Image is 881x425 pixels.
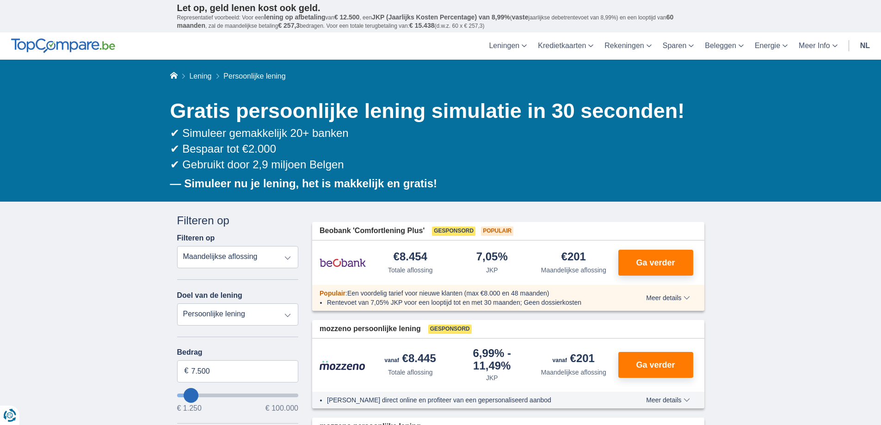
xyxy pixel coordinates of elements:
[541,368,606,377] div: Maandelijkse aflossing
[265,405,298,412] span: € 100.000
[483,32,532,60] a: Leningen
[347,289,549,297] span: Een voordelig tarief voor nieuwe klanten (max €8.000 en 48 maanden)
[657,32,700,60] a: Sparen
[177,13,674,29] span: 60 maanden
[177,291,242,300] label: Doel van de lening
[486,265,498,275] div: JKP
[320,226,425,236] span: Beobank 'Comfortlening Plus'
[327,298,612,307] li: Rentevoet van 7,05% JKP voor een looptijd tot en met 30 maanden; Geen dossierkosten
[561,251,586,264] div: €201
[636,259,675,267] span: Ga verder
[409,22,435,29] span: € 15.438
[476,251,508,264] div: 7,05%
[185,366,189,376] span: €
[388,265,433,275] div: Totale aflossing
[223,72,285,80] span: Persoonlijke lening
[428,325,472,334] span: Gesponsord
[320,289,345,297] span: Populair
[793,32,843,60] a: Meer Info
[486,373,498,382] div: JKP
[388,368,433,377] div: Totale aflossing
[312,289,620,298] div: :
[11,38,115,53] img: TopCompare
[320,324,421,334] span: mozzeno persoonlijke lening
[385,353,436,366] div: €8.445
[177,213,299,228] div: Filteren op
[618,250,693,276] button: Ga verder
[177,13,704,30] p: Representatief voorbeeld: Voor een van , een ( jaarlijkse debetrentevoet van 8,99%) en een loopti...
[512,13,529,21] span: vaste
[481,227,513,236] span: Populair
[320,360,366,370] img: product.pl.alt Mozzeno
[177,2,704,13] p: Let op, geld lenen kost ook geld.
[177,405,202,412] span: € 1.250
[334,13,360,21] span: € 12.500
[177,234,215,242] label: Filteren op
[170,72,178,80] a: Home
[646,397,690,403] span: Meer details
[394,251,427,264] div: €8.454
[599,32,657,60] a: Rekeningen
[749,32,793,60] a: Energie
[532,32,599,60] a: Kredietkaarten
[170,177,437,190] b: — Simuleer nu je lening, het is makkelijk en gratis!
[455,348,530,371] div: 6,99%
[177,394,299,397] input: wantToBorrow
[432,227,475,236] span: Gesponsord
[170,125,704,173] div: ✔ Simuleer gemakkelijk 20+ banken ✔ Bespaar tot €2.000 ✔ Gebruikt door 2,9 miljoen Belgen
[553,353,595,366] div: €201
[699,32,749,60] a: Beleggen
[618,352,693,378] button: Ga verder
[541,265,606,275] div: Maandelijkse aflossing
[855,32,875,60] a: nl
[320,251,366,274] img: product.pl.alt Beobank
[639,294,696,302] button: Meer details
[189,72,211,80] a: Lening
[278,22,300,29] span: € 257,3
[646,295,690,301] span: Meer details
[636,361,675,369] span: Ga verder
[264,13,325,21] span: lening op afbetaling
[327,395,612,405] li: [PERSON_NAME] direct online en profiteer van een gepersonaliseerd aanbod
[170,97,704,125] h1: Gratis persoonlijke lening simulatie in 30 seconden!
[639,396,696,404] button: Meer details
[372,13,510,21] span: JKP (Jaarlijks Kosten Percentage) van 8,99%
[177,348,299,357] label: Bedrag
